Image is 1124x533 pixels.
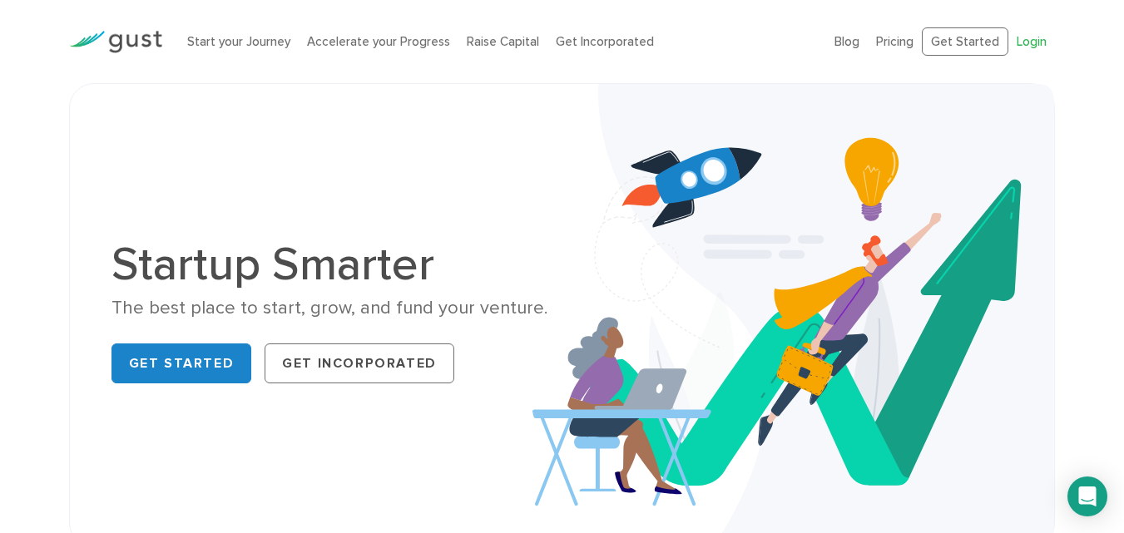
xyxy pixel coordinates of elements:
[111,296,550,320] div: The best place to start, grow, and fund your venture.
[556,34,654,49] a: Get Incorporated
[111,241,550,288] h1: Startup Smarter
[187,34,290,49] a: Start your Journey
[1017,34,1047,49] a: Login
[922,27,1008,57] a: Get Started
[467,34,539,49] a: Raise Capital
[265,343,454,383] a: Get Incorporated
[1067,476,1107,516] div: Open Intercom Messenger
[307,34,450,49] a: Accelerate your Progress
[111,343,252,383] a: Get Started
[69,31,162,53] img: Gust Logo
[876,34,914,49] a: Pricing
[834,34,859,49] a: Blog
